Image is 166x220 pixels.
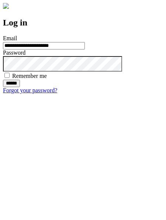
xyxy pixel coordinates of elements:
[12,73,47,79] label: Remember me
[3,35,17,41] label: Email
[3,18,163,28] h2: Log in
[3,87,57,93] a: Forgot your password?
[3,49,25,56] label: Password
[3,3,9,9] img: logo-4e3dc11c47720685a147b03b5a06dd966a58ff35d612b21f08c02c0306f2b779.png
